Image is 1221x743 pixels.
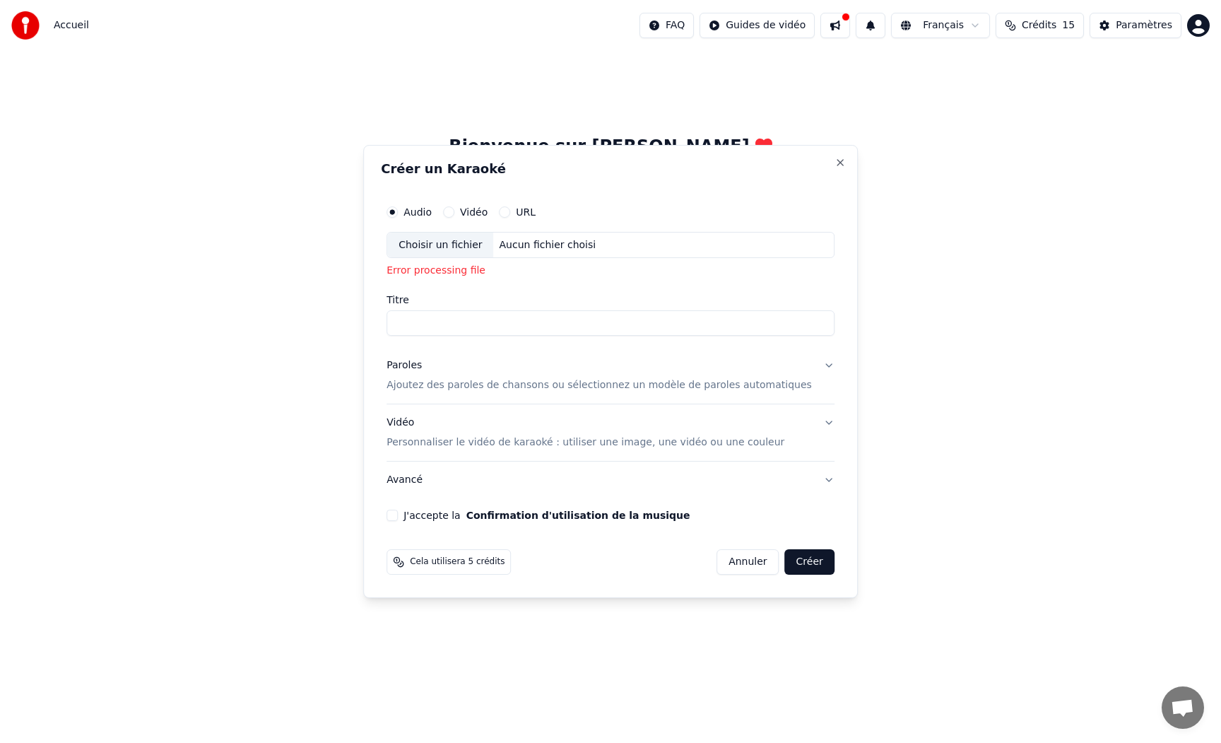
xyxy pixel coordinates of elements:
[494,238,602,252] div: Aucun fichier choisi
[387,379,812,393] p: Ajoutez des paroles de chansons ou sélectionnez un modèle de paroles automatiques
[387,233,493,258] div: Choisir un fichier
[716,549,779,575] button: Annuler
[410,556,505,568] span: Cela utilisera 5 crédits
[387,296,834,305] label: Titre
[403,510,690,520] label: J'accepte la
[460,207,488,217] label: Vidéo
[516,207,536,217] label: URL
[387,462,834,498] button: Avancé
[466,510,690,520] button: J'accepte la
[387,348,834,404] button: ParolesAjoutez des paroles de chansons ou sélectionnez un modèle de paroles automatiques
[387,264,834,279] div: Error processing file
[387,359,422,373] div: Paroles
[387,404,834,461] button: VidéoPersonnaliser le vidéo de karaoké : utiliser une image, une vidéo ou une couleur
[387,435,784,450] p: Personnaliser le vidéo de karaoké : utiliser une image, une vidéo ou une couleur
[785,549,834,575] button: Créer
[403,207,432,217] label: Audio
[387,416,784,450] div: Vidéo
[381,163,840,175] h2: Créer un Karaoké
